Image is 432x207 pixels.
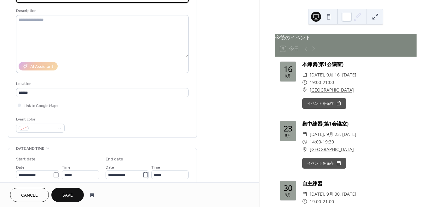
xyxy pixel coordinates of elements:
[302,86,307,94] div: ​
[302,158,346,169] button: イベントを保存
[10,188,49,202] button: Cancel
[302,60,412,68] div: 本練習(第1会議室)
[62,192,73,199] span: Save
[310,71,356,79] span: [DATE], 9月 16, [DATE]
[16,116,63,123] div: Event color
[310,190,356,198] span: [DATE], 9月 30, [DATE]
[323,138,334,146] span: 19:30
[310,198,321,205] span: 19:00
[62,164,71,171] span: Time
[284,65,292,73] div: 16
[16,8,187,14] div: Description
[24,103,58,109] span: Link to Google Maps
[16,156,36,163] div: Start date
[321,198,323,205] span: -
[302,198,307,205] div: ​
[310,131,356,138] span: [DATE], 9月 23, [DATE]
[16,145,44,152] span: Date and time
[310,146,354,153] a: [GEOGRAPHIC_DATA]
[285,193,291,197] div: 9月
[284,125,292,132] div: 23
[321,79,323,86] span: -
[151,164,160,171] span: Time
[106,164,114,171] span: Date
[302,131,307,138] div: ​
[323,79,334,86] span: 21:00
[302,71,307,79] div: ​
[302,98,346,109] button: イベントを保存
[302,180,412,187] div: 自主練習
[302,79,307,86] div: ​
[310,86,354,94] a: [GEOGRAPHIC_DATA]
[302,138,307,146] div: ​
[323,198,334,205] span: 21:00
[285,134,291,138] div: 9月
[310,79,321,86] span: 19:00
[302,190,307,198] div: ​
[302,120,412,127] div: 集中練習(第1会議室)
[51,188,84,202] button: Save
[285,74,291,78] div: 9月
[21,192,38,199] span: Cancel
[284,184,292,192] div: 30
[302,146,307,153] div: ​
[310,138,321,146] span: 14:00
[106,156,123,163] div: End date
[321,138,323,146] span: -
[16,81,187,87] div: Location
[16,164,25,171] span: Date
[275,34,417,41] div: 今後のイベント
